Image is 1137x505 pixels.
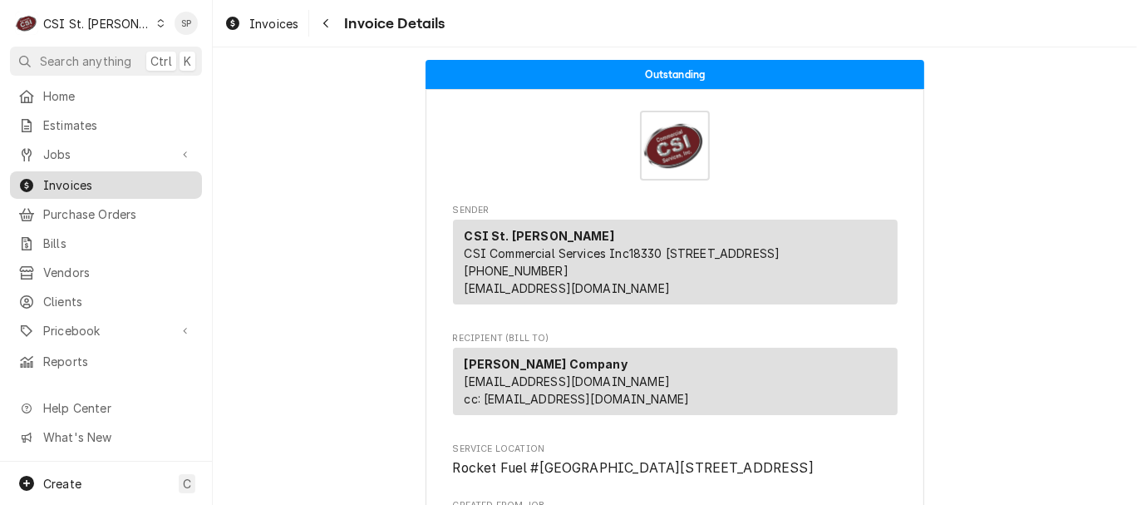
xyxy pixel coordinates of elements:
[40,52,131,70] span: Search anything
[218,10,305,37] a: Invoices
[465,246,780,260] span: CSI Commercial Services Inc18330 [STREET_ADDRESS]
[453,220,898,311] div: Sender
[43,353,194,370] span: Reports
[465,229,614,243] strong: CSI St. [PERSON_NAME]
[453,460,814,476] span: Rocket Fuel #[GEOGRAPHIC_DATA][STREET_ADDRESS]
[10,47,202,76] button: Search anythingCtrlK
[10,288,202,315] a: Clients
[10,317,202,344] a: Go to Pricebook
[43,293,194,310] span: Clients
[43,428,192,446] span: What's New
[453,220,898,304] div: Sender
[339,12,445,35] span: Invoice Details
[15,12,38,35] div: CSI St. Louis's Avatar
[453,204,898,217] span: Sender
[465,357,628,371] strong: [PERSON_NAME] Company
[453,443,898,478] div: Service Location
[10,111,202,139] a: Estimates
[10,82,202,110] a: Home
[43,146,169,163] span: Jobs
[43,176,194,194] span: Invoices
[645,69,706,80] span: Outstanding
[15,12,38,35] div: C
[249,15,298,32] span: Invoices
[43,322,169,339] span: Pricebook
[453,458,898,478] span: Service Location
[10,141,202,168] a: Go to Jobs
[43,264,194,281] span: Vendors
[10,394,202,422] a: Go to Help Center
[10,259,202,286] a: Vendors
[453,332,898,423] div: Invoice Recipient
[465,281,670,295] a: [EMAIL_ADDRESS][DOMAIN_NAME]
[453,443,898,456] span: Service Location
[184,52,191,70] span: K
[465,264,568,278] a: [PHONE_NUMBER]
[43,116,194,134] span: Estimates
[43,205,194,223] span: Purchase Orders
[43,399,192,417] span: Help Center
[150,52,172,70] span: Ctrl
[43,15,151,32] div: CSI St. [PERSON_NAME]
[10,171,202,199] a: Invoices
[175,12,198,35] div: SP
[453,332,898,345] span: Recipient (Bill To)
[43,235,194,252] span: Bills
[10,423,202,451] a: Go to What's New
[10,230,202,257] a: Bills
[453,348,898,422] div: Recipient (Bill To)
[43,477,81,491] span: Create
[453,348,898,415] div: Recipient (Bill To)
[175,12,198,35] div: Shelley Politte's Avatar
[313,10,339,37] button: Navigate back
[453,204,898,312] div: Invoice Sender
[10,348,202,375] a: Reports
[465,374,690,406] span: [EMAIL_ADDRESS][DOMAIN_NAME] cc: [EMAIL_ADDRESS][DOMAIN_NAME]
[43,87,194,105] span: Home
[183,475,191,493] span: C
[640,111,710,181] img: Logo
[10,201,202,228] a: Purchase Orders
[426,60,924,89] div: Status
